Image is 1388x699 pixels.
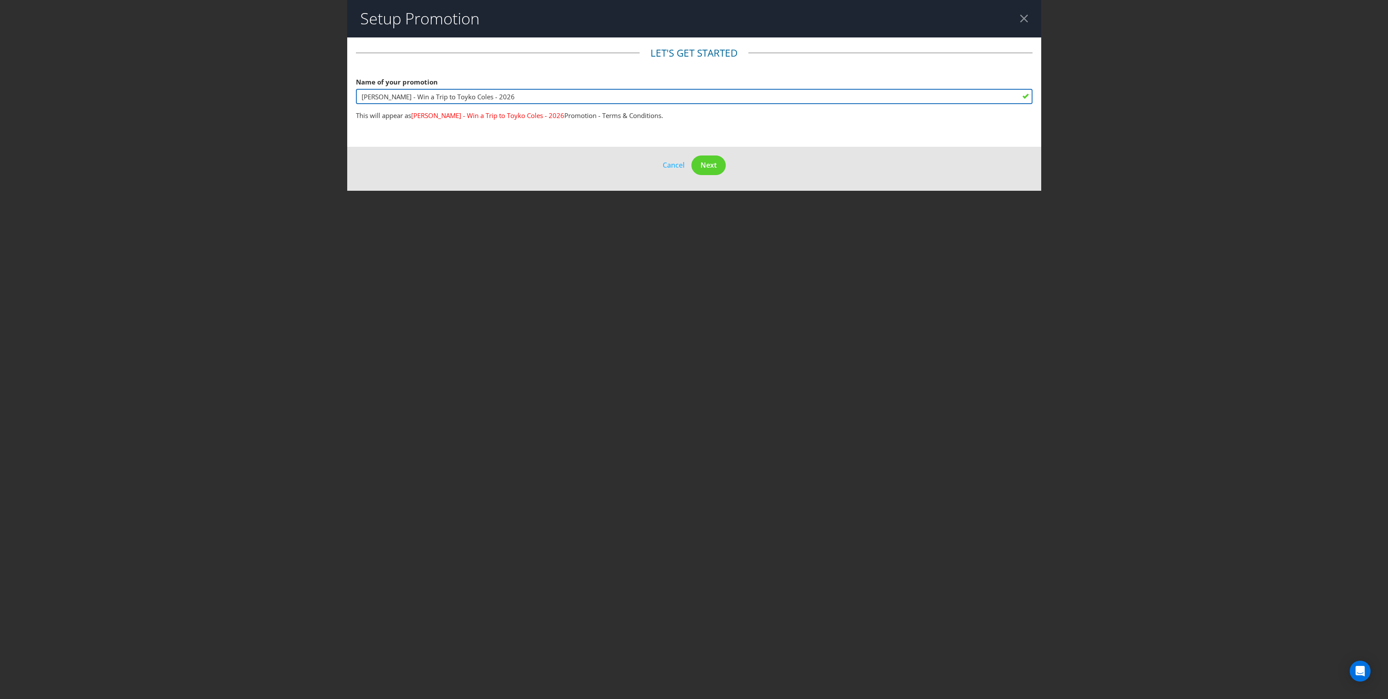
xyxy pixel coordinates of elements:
legend: Let's get started [640,46,748,60]
input: e.g. My Promotion [356,89,1033,104]
span: This will appear as [356,111,411,120]
div: Open Intercom Messenger [1350,661,1371,682]
span: Name of your promotion [356,78,438,86]
button: Next [691,155,726,175]
span: Promotion - Terms & Conditions. [564,111,663,120]
span: Next [701,160,717,170]
button: Cancel [662,159,685,171]
span: [PERSON_NAME] - Win a Trip to Toyko Coles - 2026 [411,111,564,120]
h2: Setup Promotion [360,10,479,27]
span: Cancel [663,160,684,170]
